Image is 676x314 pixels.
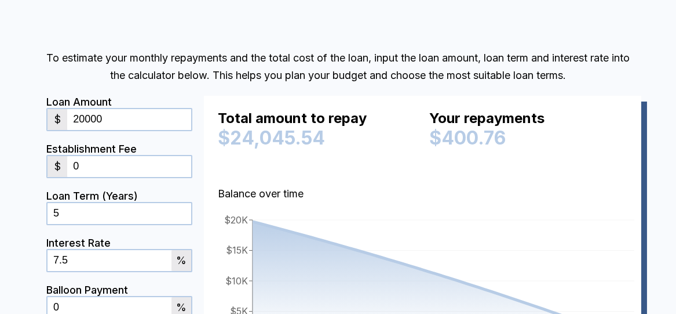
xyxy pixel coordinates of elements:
div: Balloon Payment [46,284,192,296]
input: 0 [47,250,171,271]
div: Your repayments [429,110,627,132]
div: Loan Term (Years) [46,190,192,202]
input: 0 [67,156,191,177]
div: $ [47,109,67,130]
tspan: $10K [225,275,248,287]
div: % [171,250,191,271]
p: Balance over time [218,185,627,203]
tspan: $20K [224,214,248,226]
div: $ [47,156,67,177]
div: Total amount to repay [218,110,416,132]
div: Interest Rate [46,237,192,249]
div: Establishment Fee [46,143,192,155]
label: Loan Amount [46,96,112,108]
input: 0 [47,203,191,224]
tspan: $15K [226,244,248,256]
p: To estimate your monthly repayments and the total cost of the loan, input the loan amount, loan t... [46,49,630,84]
div: $24,045.54 [218,127,416,149]
div: $400.76 [429,127,627,149]
input: Loan amount in dollars [67,109,191,130]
